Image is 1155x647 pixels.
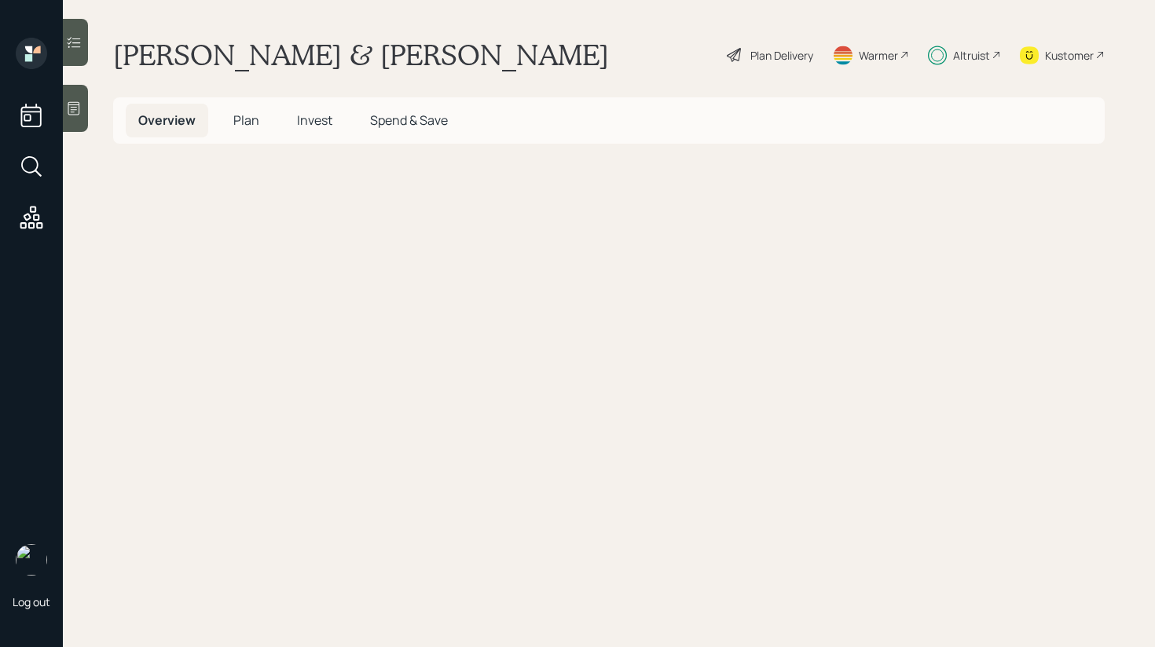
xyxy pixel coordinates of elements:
[113,38,609,72] h1: [PERSON_NAME] & [PERSON_NAME]
[138,111,196,129] span: Overview
[297,111,332,129] span: Invest
[750,47,813,64] div: Plan Delivery
[233,111,259,129] span: Plan
[13,594,50,609] div: Log out
[953,47,990,64] div: Altruist
[16,544,47,576] img: retirable_logo.png
[370,111,448,129] span: Spend & Save
[859,47,898,64] div: Warmer
[1045,47,1094,64] div: Kustomer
